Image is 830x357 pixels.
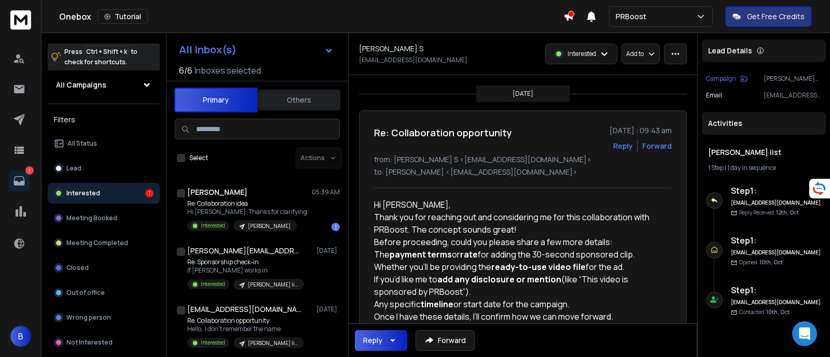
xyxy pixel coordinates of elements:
h6: [EMAIL_ADDRESS][DOMAIN_NAME] [731,249,822,256]
h6: [EMAIL_ADDRESS][DOMAIN_NAME] [731,298,822,306]
p: Re: Collaboration idea [187,199,307,208]
p: [DATE] [316,305,340,313]
button: Get Free Credits [725,6,812,27]
p: Hi [PERSON_NAME], [374,198,663,211]
span: 12th, Oct [776,209,799,216]
p: Re: Sponsorship check-in [187,258,304,266]
p: Re: Collaboration opportunity [187,317,304,325]
p: Meeting Completed [66,239,128,247]
h6: Step 1 : [731,234,822,247]
span: 1 Step [708,163,724,172]
strong: ready-to-use video file [491,261,586,273]
button: Lead [48,158,160,179]
div: Activities [702,112,826,135]
h1: All Campaigns [56,80,106,90]
button: Others [257,89,340,111]
span: 6 / 6 [179,64,192,77]
p: Interested [66,189,100,197]
p: Hello, I don't remember the name [187,325,304,333]
h1: [EMAIL_ADDRESS][DOMAIN_NAME] [187,304,301,315]
div: Open Intercom Messenger [792,321,817,346]
p: [PERSON_NAME] list [248,281,298,289]
p: Email [706,91,722,99]
button: Primary [174,88,257,112]
p: [EMAIL_ADDRESS][DOMAIN_NAME] [764,91,822,99]
p: Out of office [66,289,105,297]
p: Closed [66,264,89,272]
p: Reply Received [739,209,799,217]
div: Forward [642,141,672,151]
button: Forward [416,330,475,351]
p: [PERSON_NAME] [248,222,290,230]
label: Select [189,154,208,162]
p: Hi [PERSON_NAME], Thanks for clarifying [187,208,307,216]
p: Once I have these details, I’ll confirm how we can move forward. [374,310,663,323]
span: 10th, Oct [759,259,783,266]
span: 10th, Oct [766,308,790,316]
p: Whether you’ll be providing the for the ad. [374,261,663,273]
button: Meeting Booked [48,208,160,229]
button: All Inbox(s) [171,39,342,60]
div: | [708,164,820,172]
button: Wrong person [48,307,160,328]
p: Interested [201,339,225,347]
h3: Inboxes selected [195,64,261,77]
p: Interested [201,280,225,288]
h6: Step 1 : [731,284,822,296]
button: Reply [613,141,633,151]
p: Interested [568,50,596,58]
button: Reply [355,330,407,351]
button: Out of office [48,282,160,303]
p: Best regards, [374,323,663,348]
p: 1 [25,166,34,175]
h1: [PERSON_NAME] [187,187,247,197]
h3: Filters [48,112,160,127]
p: Get Free Credits [747,11,805,22]
p: [DATE] : 09:43 am [610,125,672,136]
p: [DATE] [513,90,533,98]
p: Interested [201,222,225,230]
h1: [PERSON_NAME] S [359,44,423,54]
p: Wrong person [66,313,111,322]
button: Interested1 [48,183,160,204]
p: Meeting Booked [66,214,117,222]
h6: Step 1 : [731,184,822,197]
p: to: [PERSON_NAME] <[EMAIL_ADDRESS][DOMAIN_NAME]> [374,167,672,177]
p: [PERSON_NAME] list [248,339,298,347]
p: [DATE] [316,247,340,255]
p: Thank you for reaching out and considering me for this collaboration with PRBoost. The concept so... [374,211,663,236]
p: 05:39 AM [312,188,340,196]
button: B [10,326,31,347]
button: All Status [48,133,160,154]
h1: All Inbox(s) [179,45,237,55]
span: 1 day in sequence [727,163,776,172]
p: Add to [626,50,644,58]
div: 1 [145,189,154,197]
button: Tutorial [98,9,148,24]
strong: rate [460,249,478,260]
p: [PERSON_NAME] list [764,75,822,83]
button: Not Interested [48,332,160,353]
button: Closed [48,258,160,278]
p: Lead [66,164,81,173]
p: Opened [739,259,783,266]
button: Meeting Completed [48,233,160,253]
p: Before proceeding, could you please share a few more details: [374,236,663,248]
p: Lead Details [708,46,752,56]
div: 1 [331,223,340,231]
p: Any specific or start date for the campaign. [374,298,663,310]
p: from: [PERSON_NAME] S <[EMAIL_ADDRESS][DOMAIN_NAME]> [374,154,672,165]
p: [EMAIL_ADDRESS][DOMAIN_NAME] [359,56,467,64]
button: All Campaigns [48,75,160,95]
p: The or for adding the 30-second sponsored clip. [374,248,663,261]
button: Campaign [706,75,748,83]
div: Reply [363,335,382,346]
h1: [PERSON_NAME] list [708,147,820,158]
h1: Re: Collaboration opportunity [374,125,512,140]
strong: timeline [421,298,453,310]
h1: [PERSON_NAME][EMAIL_ADDRESS][DOMAIN_NAME] [187,246,301,256]
p: All Status [67,139,97,148]
strong: add any disclosure or mention [437,274,561,285]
